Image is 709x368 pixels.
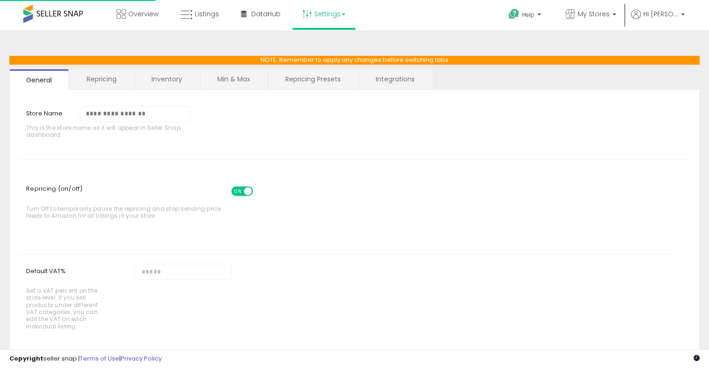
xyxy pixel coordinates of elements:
span: Set a VAT percent on the store level. If you sell products under different VAT categories, you ca... [26,287,107,330]
a: Integrations [359,69,432,89]
span: Help [522,11,535,19]
span: My Stores [578,9,610,19]
a: Inventory [135,69,199,89]
a: Repricing [70,69,133,89]
a: Hi [PERSON_NAME] [631,9,685,30]
span: Repricing (on/off) [26,180,262,205]
span: DataHub [251,9,281,19]
label: Default VAT% [19,264,129,335]
i: Get Help [508,8,520,20]
span: This is the store name as it will appear in Seller Snap dashboard. [26,124,196,139]
a: Repricing Presets [268,69,358,89]
span: Listings [195,9,219,19]
p: NOTE: Remember to apply any changes before switching tabs [9,56,700,65]
a: Privacy Policy [121,354,162,363]
span: OFF [252,187,267,195]
a: General [9,69,69,90]
span: Hi [PERSON_NAME] [643,9,678,19]
span: Turn Off to temporarily pause the repricing and stop sending price feeds to Amazon for all listin... [26,182,226,220]
a: Help [501,1,551,30]
label: Store Name [19,106,73,118]
span: Overview [128,9,158,19]
a: Terms of Use [80,354,119,363]
span: ON [232,187,244,195]
div: seller snap | | [9,355,162,363]
a: Min & Max [200,69,267,89]
strong: Copyright [9,354,43,363]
